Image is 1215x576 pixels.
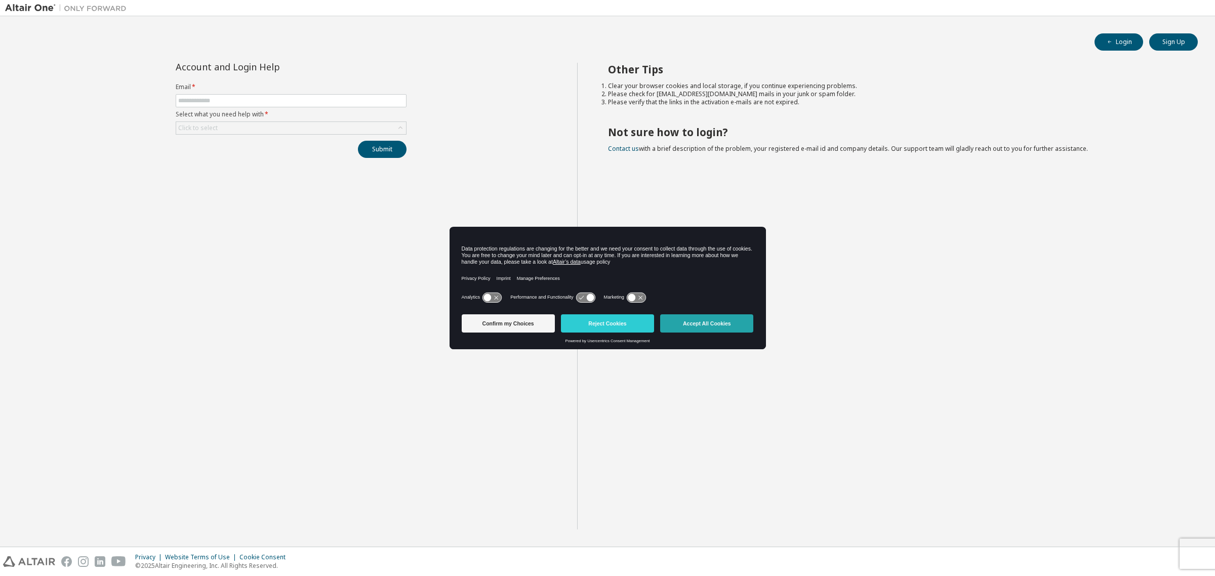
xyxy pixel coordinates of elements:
[1095,33,1143,51] button: Login
[358,141,407,158] button: Submit
[176,110,407,118] label: Select what you need help with
[135,553,165,561] div: Privacy
[608,90,1180,98] li: Please check for [EMAIL_ADDRESS][DOMAIN_NAME] mails in your junk or spam folder.
[1149,33,1198,51] button: Sign Up
[608,144,1088,153] span: with a brief description of the problem, your registered e-mail id and company details. Our suppo...
[61,556,72,567] img: facebook.svg
[176,63,360,71] div: Account and Login Help
[608,126,1180,139] h2: Not sure how to login?
[111,556,126,567] img: youtube.svg
[239,553,292,561] div: Cookie Consent
[5,3,132,13] img: Altair One
[3,556,55,567] img: altair_logo.svg
[608,144,639,153] a: Contact us
[176,83,407,91] label: Email
[135,561,292,570] p: © 2025 Altair Engineering, Inc. All Rights Reserved.
[608,63,1180,76] h2: Other Tips
[178,124,218,132] div: Click to select
[608,82,1180,90] li: Clear your browser cookies and local storage, if you continue experiencing problems.
[95,556,105,567] img: linkedin.svg
[608,98,1180,106] li: Please verify that the links in the activation e-mails are not expired.
[176,122,406,134] div: Click to select
[165,553,239,561] div: Website Terms of Use
[78,556,89,567] img: instagram.svg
